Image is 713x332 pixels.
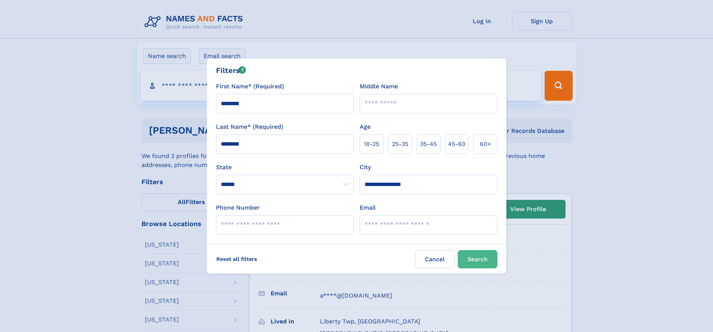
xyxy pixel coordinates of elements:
[216,122,283,131] label: Last Name* (Required)
[360,82,398,91] label: Middle Name
[360,122,371,131] label: Age
[216,163,354,172] label: State
[216,65,246,76] div: Filters
[360,203,376,212] label: Email
[458,250,497,268] button: Search
[448,140,466,149] span: 45‑60
[364,140,379,149] span: 18‑25
[216,82,284,91] label: First Name* (Required)
[392,140,408,149] span: 25‑35
[360,163,371,172] label: City
[480,140,491,149] span: 60+
[216,203,260,212] label: Phone Number
[420,140,437,149] span: 35‑45
[415,250,455,268] label: Cancel
[211,250,262,268] label: Reset all filters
